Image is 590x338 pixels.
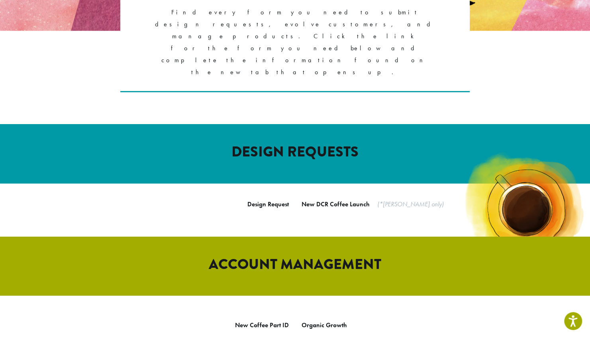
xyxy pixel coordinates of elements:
[377,200,444,208] em: (*[PERSON_NAME] only)
[68,143,522,160] h2: DESIGN REQUESTS
[247,200,289,208] a: Design Request
[302,321,347,329] a: Organic Growth
[68,256,522,273] h2: ACCOUNT MANAGEMENT
[235,321,289,329] a: New Coffee Part ID
[155,6,435,78] p: Find every form you need to submit design requests, evolve customers, and manage products. Click ...
[302,200,370,208] a: New DCR Coffee Launch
